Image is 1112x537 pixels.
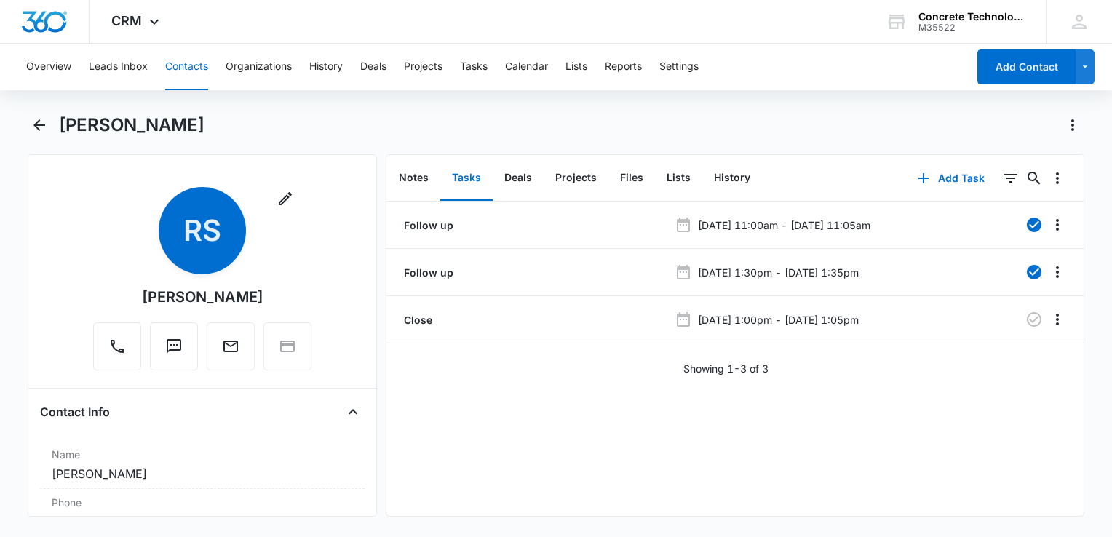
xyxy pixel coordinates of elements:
button: Files [608,156,655,201]
div: account name [918,11,1025,23]
button: Back [28,114,50,137]
button: Notes [387,156,440,201]
button: Actions [1061,114,1084,137]
button: Add Contact [977,49,1076,84]
button: Overview [26,44,71,90]
button: Settings [659,44,699,90]
div: [PERSON_NAME] [142,286,263,308]
button: History [309,44,343,90]
a: Text [150,345,198,357]
dd: [PERSON_NAME] [52,465,353,482]
button: Calendar [505,44,548,90]
button: History [702,156,762,201]
p: [DATE] 1:00pm - [DATE] 1:05pm [698,312,859,327]
button: Reports [605,44,642,90]
button: Overflow Menu [1046,213,1069,236]
button: Close [341,400,365,423]
button: Call [93,322,141,370]
button: Search... [1022,167,1046,190]
div: Name[PERSON_NAME] [40,441,365,489]
button: Email [207,322,255,370]
button: Tasks [440,156,493,201]
p: [DATE] 1:30pm - [DATE] 1:35pm [698,265,859,280]
button: Lists [655,156,702,201]
span: RS [159,187,246,274]
button: Leads Inbox [89,44,148,90]
a: Follow up [401,265,453,280]
span: CRM [111,13,142,28]
h4: Contact Info [40,403,110,421]
button: Projects [404,44,442,90]
p: [DATE] 11:00am - [DATE] 11:05am [698,218,870,233]
a: Email [207,345,255,357]
button: Overflow Menu [1046,260,1069,284]
div: account id [918,23,1025,33]
button: Overflow Menu [1046,308,1069,331]
button: Text [150,322,198,370]
button: Deals [360,44,386,90]
p: Showing 1-3 of 3 [683,361,769,376]
button: Organizations [226,44,292,90]
button: Lists [565,44,587,90]
button: Tasks [460,44,488,90]
button: Add Task [903,161,999,196]
button: Deals [493,156,544,201]
button: Overflow Menu [1046,167,1069,190]
a: Call [93,345,141,357]
h1: [PERSON_NAME] [59,114,204,136]
button: Filters [999,167,1022,190]
div: Phone[PHONE_NUMBER] [40,489,365,537]
label: Name [52,447,353,462]
label: Phone [52,495,353,510]
button: Projects [544,156,608,201]
a: Follow up [401,218,453,233]
button: Contacts [165,44,208,90]
a: [PHONE_NUMBER] [52,513,156,530]
a: Close [401,312,432,327]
